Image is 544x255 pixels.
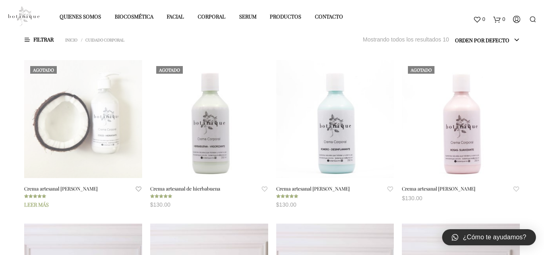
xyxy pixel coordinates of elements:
[233,10,263,23] a: Serum
[24,185,98,192] a: Crema artesanal [PERSON_NAME]
[482,12,485,25] span: 0
[24,194,46,208] span: Valorado en de 5
[192,10,232,23] a: Corporal
[473,12,485,25] a: 0
[156,66,183,74] div: Agotado
[54,10,107,23] a: Quienes somos
[150,194,172,198] div: Valorado en 5.00 de 5
[81,37,85,43] span: /
[402,195,422,201] bdi: 130.00
[30,66,57,74] div: Agotado
[276,185,350,192] a: Crema artesanal [PERSON_NAME]
[150,201,171,208] bdi: 130.00
[408,66,434,74] div: Agotado
[24,194,46,198] div: Valorado en 5.00 de 5
[442,229,536,245] a: ¿Cómo te ayudamos?
[150,185,220,192] a: Crema artesanal de hierbabuena
[65,35,229,45] nav: Cuidado Corporal
[503,12,505,25] span: 0
[109,10,159,23] a: Biocosmética
[276,201,279,208] span: $
[402,195,405,201] span: $
[150,201,153,208] span: $
[24,35,58,44] span: Filtrar
[264,10,307,23] a: Productos
[276,201,297,208] bdi: 130.00
[24,200,49,208] a: Lee más sobre “Crema artesanal de coco”
[161,10,190,23] a: Facial
[463,232,526,242] span: ¿Cómo te ayudamos?
[455,35,520,46] span: Orden por defecto
[363,35,449,44] p: Mostrando todos los resultados 10
[276,194,298,198] div: Valorado en 5.00 de 5
[402,185,476,192] a: Crema artesanal [PERSON_NAME]
[309,10,349,23] a: Contacto
[150,194,172,208] span: Valorado en de 5
[8,6,39,26] img: Productos elaborados con ingredientes naturales
[65,37,80,43] a: Inicio
[493,12,505,25] a: 0
[276,194,298,208] span: Valorado en de 5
